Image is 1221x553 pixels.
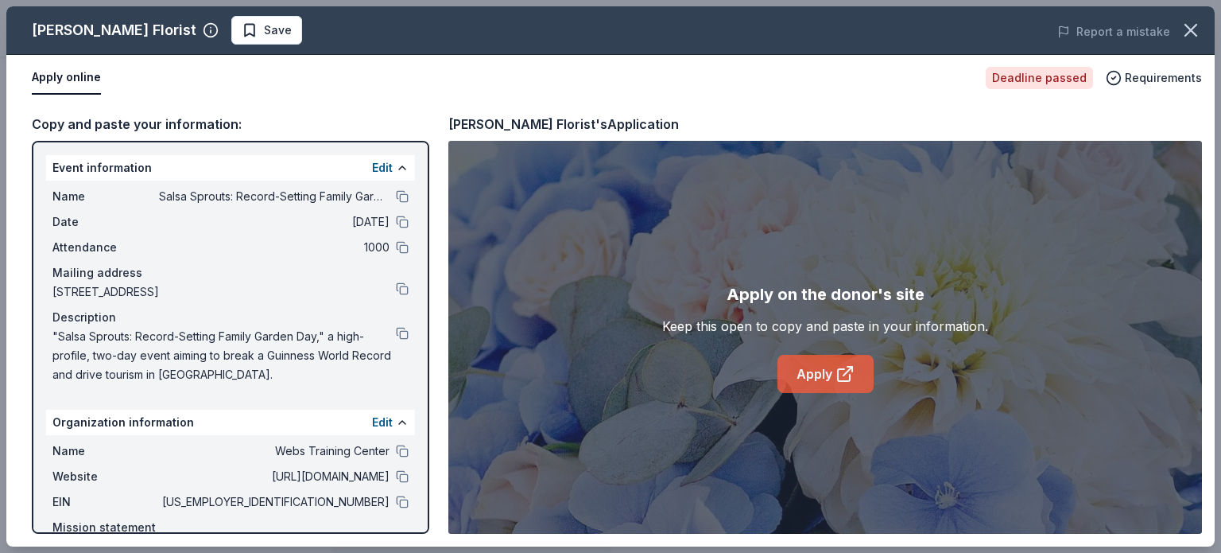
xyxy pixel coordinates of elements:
[1057,22,1170,41] button: Report a mistake
[159,187,390,206] span: Salsa Sprouts: Record-Setting Family Garden Day
[372,413,393,432] button: Edit
[777,355,874,393] a: Apply
[1106,68,1202,88] button: Requirements
[52,212,159,232] span: Date
[372,158,393,177] button: Edit
[52,467,159,486] span: Website
[727,282,924,307] div: Apply on the donor's site
[231,16,302,45] button: Save
[52,442,159,461] span: Name
[662,317,988,336] div: Keep this open to copy and paste in your information.
[986,67,1093,89] div: Deadline passed
[52,263,409,282] div: Mailing address
[52,493,159,512] span: EIN
[159,442,390,461] span: Webs Training Center
[159,493,390,512] span: [US_EMPLOYER_IDENTIFICATION_NUMBER]
[159,238,390,257] span: 1000
[448,114,679,134] div: [PERSON_NAME] Florist's Application
[32,61,101,95] button: Apply online
[32,114,429,134] div: Copy and paste your information:
[52,282,396,302] span: [STREET_ADDRESS]
[159,467,390,486] span: [URL][DOMAIN_NAME]
[52,308,409,327] div: Description
[52,238,159,257] span: Attendance
[46,410,415,435] div: Organization information
[52,187,159,206] span: Name
[46,155,415,181] div: Event information
[159,212,390,232] span: [DATE]
[264,21,292,40] span: Save
[52,327,396,384] span: "Salsa Sprouts: Record-Setting Family Garden Day," a high-profile, two-day event aiming to break ...
[1125,68,1202,88] span: Requirements
[52,518,409,537] div: Mission statement
[32,18,196,43] div: [PERSON_NAME] Florist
